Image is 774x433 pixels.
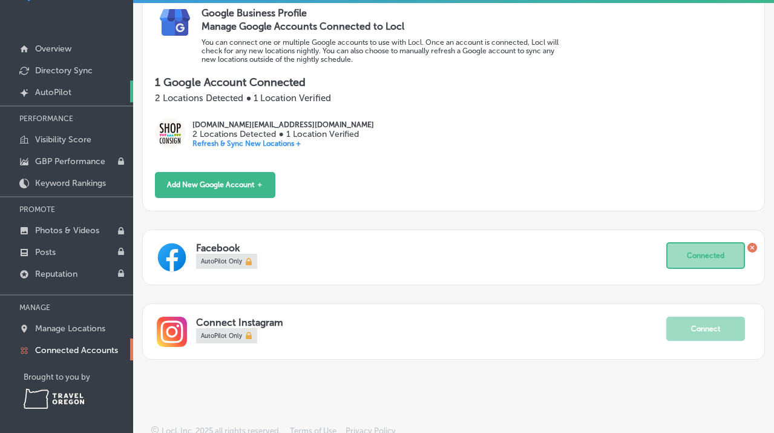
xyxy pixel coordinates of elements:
p: Refresh & Sync New Locations + [192,139,374,148]
p: Connected Accounts [35,345,118,355]
p: AutoPilot [35,87,71,98]
button: Connect [666,317,745,341]
p: You can connect one or multiple Google accounts to use with Locl. Once an account is connected, L... [202,38,559,64]
span: AutoPilot Only [201,256,242,268]
span: AutoPilot Only [201,330,242,342]
p: Brought to you by [24,372,133,382]
p: Manage Locations [35,323,105,334]
p: Overview [35,44,71,54]
button: Connected [666,242,745,269]
p: Facebook [196,242,666,254]
p: 2 Locations Detected ● 1 Location Verified [192,129,374,139]
p: 2 Locations Detected ● 1 Location Verified [155,93,752,104]
p: Connect Instagram [196,317,666,328]
p: Keyword Rankings [35,178,106,188]
p: 1 Google Account Connected [155,76,752,89]
p: [DOMAIN_NAME][EMAIL_ADDRESS][DOMAIN_NAME] [192,121,374,129]
p: Reputation [35,269,77,279]
button: Add New Google Account ＋ [155,172,275,198]
p: Visibility Score [35,134,91,145]
p: Photos & Videos [35,225,99,236]
h3: Manage Google Accounts Connected to Locl [202,21,559,32]
p: Posts [35,247,56,257]
h2: Google Business Profile [202,7,752,19]
p: GBP Performance [35,156,105,167]
p: Directory Sync [35,65,93,76]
